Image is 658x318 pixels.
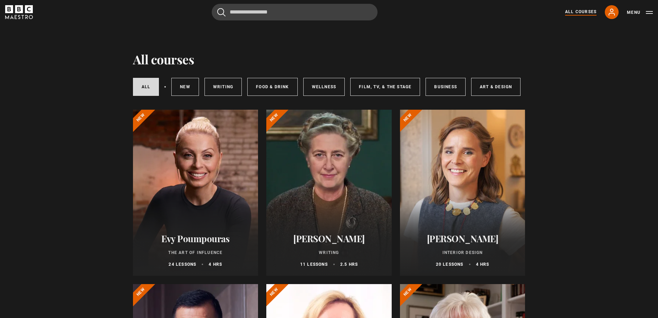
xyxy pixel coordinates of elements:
a: Film, TV, & The Stage [350,78,420,96]
button: Submit the search query [217,8,226,17]
input: Search [212,4,378,20]
a: Evy Poumpouras The Art of Influence 24 lessons 4 hrs New [133,110,258,276]
a: Wellness [303,78,345,96]
a: All Courses [565,9,597,16]
a: All [133,78,159,96]
a: Writing [204,78,242,96]
p: The Art of Influence [141,249,250,256]
button: Toggle navigation [627,9,653,16]
h2: Evy Poumpouras [141,233,250,244]
a: Business [426,78,466,96]
p: 24 lessons [169,261,196,267]
h1: All courses [133,52,194,66]
a: [PERSON_NAME] Writing 11 lessons 2.5 hrs New [266,110,392,276]
p: 4 hrs [209,261,222,267]
p: 20 lessons [436,261,464,267]
p: Writing [275,249,383,256]
a: Art & Design [471,78,521,96]
a: [PERSON_NAME] Interior Design 20 lessons 4 hrs New [400,110,525,276]
a: Food & Drink [247,78,297,96]
p: Interior Design [408,249,517,256]
p: 4 hrs [476,261,489,267]
a: New [171,78,199,96]
p: 11 lessons [300,261,328,267]
p: 2.5 hrs [340,261,358,267]
h2: [PERSON_NAME] [275,233,383,244]
h2: [PERSON_NAME] [408,233,517,244]
svg: BBC Maestro [5,5,33,19]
